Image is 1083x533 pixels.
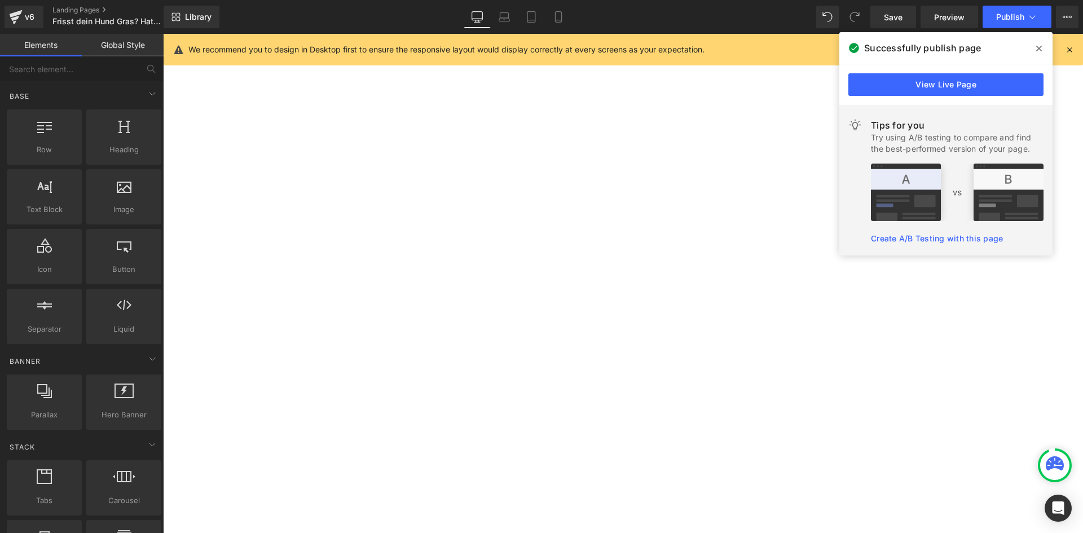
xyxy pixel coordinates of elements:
[10,263,78,275] span: Icon
[1045,495,1072,522] div: Open Intercom Messenger
[90,144,158,156] span: Heading
[464,6,491,28] a: Desktop
[871,132,1044,155] div: Try using A/B testing to compare and find the best-performed version of your page.
[934,11,965,23] span: Preview
[23,10,37,24] div: v6
[90,204,158,215] span: Image
[864,41,981,55] span: Successfully publish page
[185,12,212,22] span: Library
[10,144,78,156] span: Row
[52,6,182,15] a: Landing Pages
[90,323,158,335] span: Liquid
[518,6,545,28] a: Tablet
[871,164,1044,221] img: tip.png
[8,91,30,102] span: Base
[10,495,78,506] span: Tabs
[52,17,161,26] span: Frisst dein Hund Gras? Hat er nachts Durchfall? Ein Berliner Tierarzt enthüllt den wahren Grund -...
[8,356,42,367] span: Banner
[848,73,1044,96] a: View Live Page
[164,6,219,28] a: New Library
[843,6,866,28] button: Redo
[90,409,158,421] span: Hero Banner
[90,263,158,275] span: Button
[8,442,36,452] span: Stack
[82,34,164,56] a: Global Style
[5,6,43,28] a: v6
[1056,6,1078,28] button: More
[10,409,78,421] span: Parallax
[884,11,902,23] span: Save
[921,6,978,28] a: Preview
[983,6,1051,28] button: Publish
[816,6,839,28] button: Undo
[848,118,862,132] img: light.svg
[871,118,1044,132] div: Tips for you
[491,6,518,28] a: Laptop
[545,6,572,28] a: Mobile
[10,323,78,335] span: Separator
[871,234,1003,243] a: Create A/B Testing with this page
[90,495,158,506] span: Carousel
[10,204,78,215] span: Text Block
[188,43,705,56] p: We recommend you to design in Desktop first to ensure the responsive layout would display correct...
[996,12,1024,21] span: Publish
